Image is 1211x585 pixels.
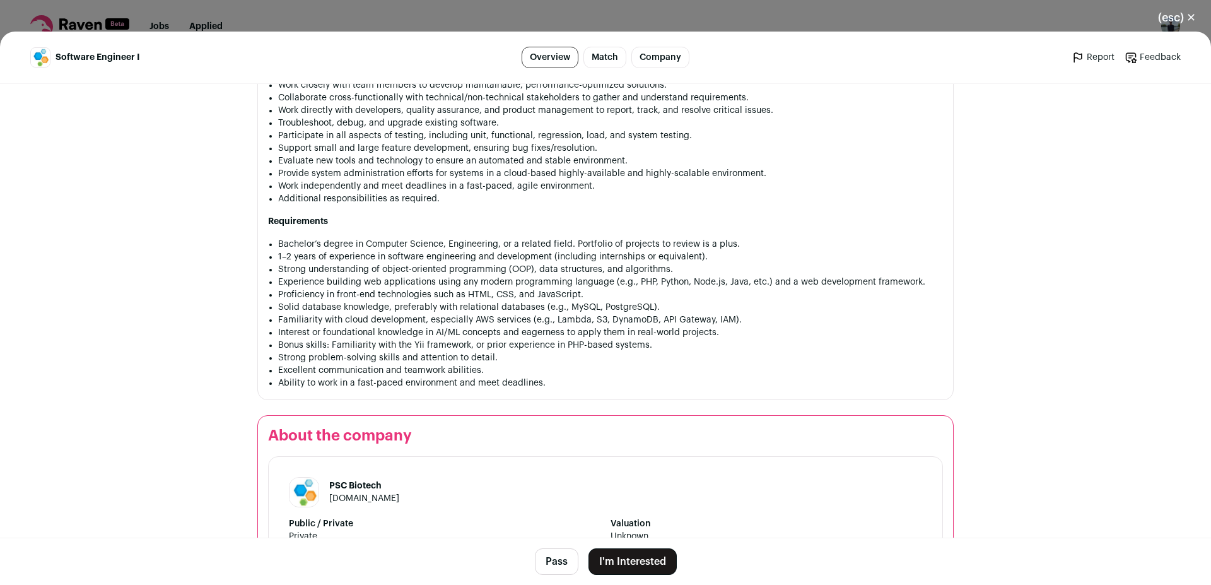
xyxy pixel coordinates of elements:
li: Solid database knowledge, preferably with relational databases (e.g., MySQL, PostgreSQL). [278,301,943,314]
li: Strong problem-solving skills and attention to detail. [278,352,943,364]
li: Participate in all aspects of testing, including unit, functional, regression, load, and system t... [278,129,943,142]
li: Troubleshoot, debug, and upgrade existing software. [278,117,943,129]
a: Company [631,47,689,68]
button: Close modal [1143,4,1211,32]
li: Excellent communication and teamwork abilities. [278,364,943,377]
strong: Public / Private [289,517,600,530]
span: Software Engineer I [56,51,140,64]
li: Ability to work in a fast-paced environment and meet deadlines. [278,377,943,389]
a: Feedback [1125,51,1181,64]
a: Match [583,47,626,68]
h1: PSC Biotech [329,480,399,492]
li: Evaluate new tools and technology to ensure an automated and stable environment. [278,155,943,167]
li: 1–2 years of experience in software engineering and development (including internships or equival... [278,251,943,263]
h3: Requirements [268,215,943,228]
li: Provide system administration efforts for systems in a cloud-based highly-available and highly-sc... [278,167,943,180]
img: 0ff65a298a6ba740402047165e85bee3453cc7861e4f7838b6be750f93fd1f27.jpg [31,48,50,67]
li: Support small and large feature development, ensuring bug fixes/resolution. [278,142,943,155]
li: Bachelor’s degree in Computer Science, Engineering, or a related field. Portfolio of projects to ... [278,238,943,251]
span: Unknown [611,530,922,543]
li: Work closely with team members to develop maintainable, performance-optimized solutions. [278,79,943,92]
li: Work independently and meet deadlines in a fast-paced, agile environment. [278,180,943,192]
button: I'm Interested [588,548,677,575]
img: 0ff65a298a6ba740402047165e85bee3453cc7861e4f7838b6be750f93fd1f27.jpg [290,478,319,507]
a: [DOMAIN_NAME] [329,494,399,503]
a: Overview [522,47,578,68]
li: Experience building web applications using any modern programming language (e.g., PHP, Python, No... [278,276,943,288]
h2: About the company [268,426,943,446]
li: Work directly with developers, quality assurance, and product management to report, track, and re... [278,104,943,117]
button: Pass [535,548,578,575]
li: Strong understanding of object-oriented programming (OOP), data structures, and algorithms. [278,263,943,276]
li: Interest or foundational knowledge in AI/ML concepts and eagerness to apply them in real-world pr... [278,326,943,339]
li: Collaborate cross-functionally with technical/non-technical stakeholders to gather and understand... [278,92,943,104]
li: Proficiency in front-end technologies such as HTML, CSS, and JavaScript. [278,288,943,301]
span: Private [289,530,600,543]
a: Report [1072,51,1114,64]
li: Familiarity with cloud development, especially AWS services (e.g., Lambda, S3, DynamoDB, API Gate... [278,314,943,326]
strong: Valuation [611,517,922,530]
li: Bonus skills: Familiarity with the Yii framework, or prior experience in PHP-based systems. [278,339,943,352]
li: Additional responsibilities as required. [278,192,943,205]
